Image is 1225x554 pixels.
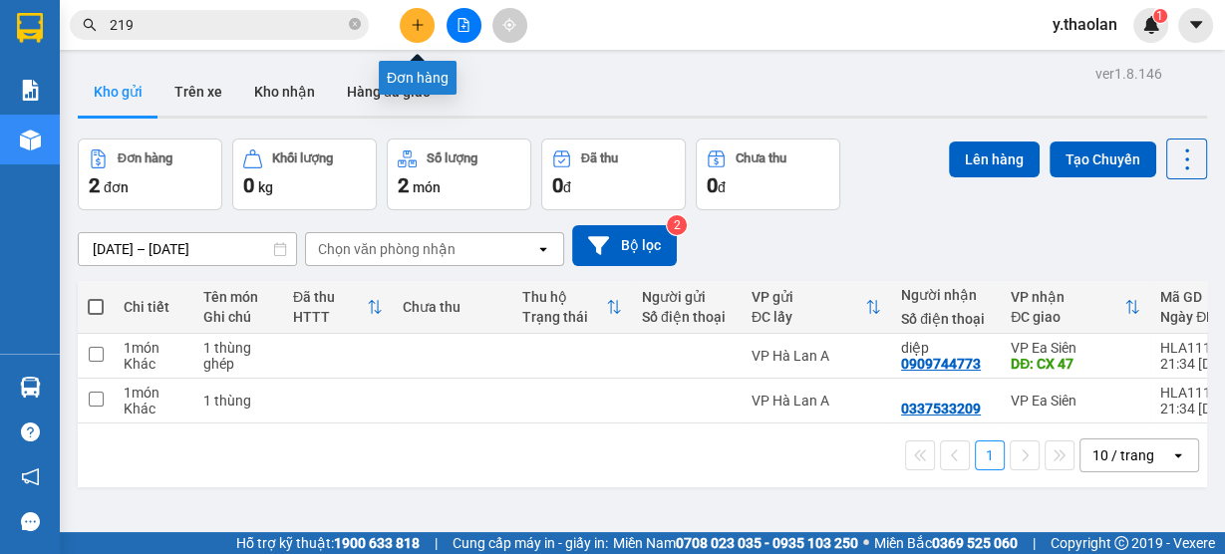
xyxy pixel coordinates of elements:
[932,535,1018,551] strong: 0369 525 060
[293,289,367,305] div: Đã thu
[901,340,991,356] div: diệp
[453,532,608,554] span: Cung cấp máy in - giấy in:
[124,340,183,356] div: 1 món
[742,281,891,334] th: Toggle SortBy
[752,289,865,305] div: VP gửi
[752,348,881,364] div: VP Hà Lan A
[349,18,361,30] span: close-circle
[901,311,991,327] div: Số điện thoại
[718,179,726,195] span: đ
[1037,12,1133,37] span: y.thaolan
[283,281,393,334] th: Toggle SortBy
[158,68,238,116] button: Trên xe
[541,138,686,210] button: Đã thu0đ
[293,309,367,325] div: HTTT
[522,289,606,305] div: Thu hộ
[667,215,687,235] sup: 2
[411,18,425,32] span: plus
[1011,289,1124,305] div: VP nhận
[642,289,732,305] div: Người gửi
[1011,309,1124,325] div: ĐC giao
[258,179,273,195] span: kg
[203,340,273,372] div: 1 thùng ghép
[79,233,296,265] input: Select a date range.
[752,309,865,325] div: ĐC lấy
[901,287,991,303] div: Người nhận
[124,385,183,401] div: 1 món
[1011,356,1140,372] div: DĐ: CX 47
[1033,532,1036,554] span: |
[572,225,677,266] button: Bộ lọc
[642,309,732,325] div: Số điện thoại
[427,151,477,165] div: Số lượng
[124,401,183,416] div: Khác
[1092,445,1154,465] div: 10 / trang
[1095,63,1162,85] div: ver 1.8.146
[707,173,718,197] span: 0
[901,356,981,372] div: 0909744773
[20,130,41,150] img: warehouse-icon
[203,393,273,409] div: 1 thùng
[1170,447,1186,463] svg: open
[563,179,571,195] span: đ
[387,138,531,210] button: Số lượng2món
[581,151,618,165] div: Đã thu
[975,440,1005,470] button: 1
[349,16,361,35] span: close-circle
[400,8,435,43] button: plus
[398,173,409,197] span: 2
[110,14,345,36] input: Tìm tên, số ĐT hoặc mã đơn
[334,535,420,551] strong: 1900 633 818
[1050,141,1156,177] button: Tạo Chuyến
[447,8,481,43] button: file-add
[901,401,981,416] div: 0337533209
[1011,393,1140,409] div: VP Ea Siên
[21,512,40,531] span: message
[1011,340,1140,356] div: VP Ea Siên
[89,173,100,197] span: 2
[413,179,441,195] span: món
[203,289,273,305] div: Tên món
[1178,8,1213,43] button: caret-down
[512,281,632,334] th: Toggle SortBy
[83,18,97,32] span: search
[736,151,786,165] div: Chưa thu
[613,532,858,554] span: Miền Nam
[318,239,456,259] div: Chọn văn phòng nhận
[1156,9,1163,23] span: 1
[502,18,516,32] span: aim
[696,138,840,210] button: Chưa thu0đ
[949,141,1040,177] button: Lên hàng
[1001,281,1150,334] th: Toggle SortBy
[522,309,606,325] div: Trạng thái
[17,13,43,43] img: logo-vxr
[552,173,563,197] span: 0
[272,151,333,165] div: Khối lượng
[492,8,527,43] button: aim
[78,68,158,116] button: Kho gửi
[403,299,502,315] div: Chưa thu
[1142,16,1160,34] img: icon-new-feature
[104,179,129,195] span: đơn
[21,467,40,486] span: notification
[243,173,254,197] span: 0
[236,532,420,554] span: Hỗ trợ kỹ thuật:
[232,138,377,210] button: Khối lượng0kg
[118,151,172,165] div: Đơn hàng
[1153,9,1167,23] sup: 1
[874,532,1018,554] span: Miền Bắc
[435,532,438,554] span: |
[20,377,41,398] img: warehouse-icon
[124,299,183,315] div: Chi tiết
[1187,16,1205,34] span: caret-down
[203,309,273,325] div: Ghi chú
[535,241,551,257] svg: open
[238,68,331,116] button: Kho nhận
[331,68,447,116] button: Hàng đã giao
[457,18,470,32] span: file-add
[1114,536,1128,550] span: copyright
[863,539,869,547] span: ⚪️
[676,535,858,551] strong: 0708 023 035 - 0935 103 250
[124,356,183,372] div: Khác
[752,393,881,409] div: VP Hà Lan A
